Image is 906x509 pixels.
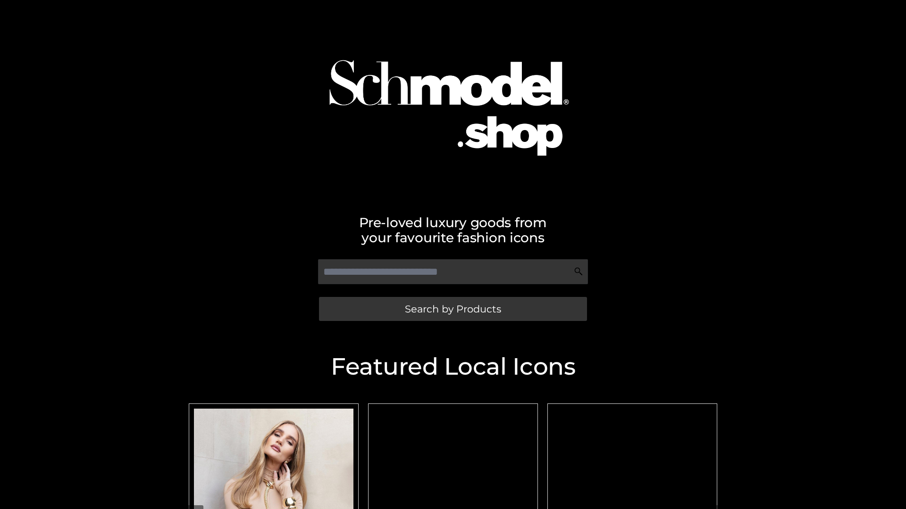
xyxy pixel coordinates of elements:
h2: Featured Local Icons​ [184,355,722,378]
a: Search by Products [319,297,587,321]
img: Search Icon [574,267,583,276]
span: Search by Products [405,304,501,314]
h2: Pre-loved luxury goods from your favourite fashion icons [184,215,722,245]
